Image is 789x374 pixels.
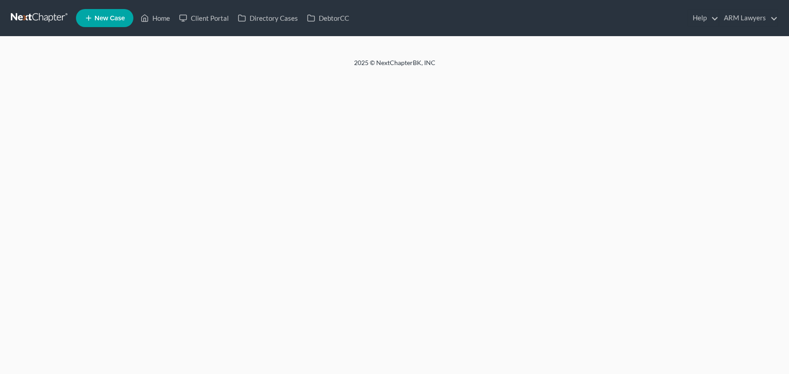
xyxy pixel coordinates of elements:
[136,10,175,26] a: Home
[302,10,354,26] a: DebtorCC
[175,10,233,26] a: Client Portal
[76,9,133,27] new-legal-case-button: New Case
[233,10,302,26] a: Directory Cases
[719,10,778,26] a: ARM Lawyers
[688,10,718,26] a: Help
[137,58,652,75] div: 2025 © NextChapterBK, INC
